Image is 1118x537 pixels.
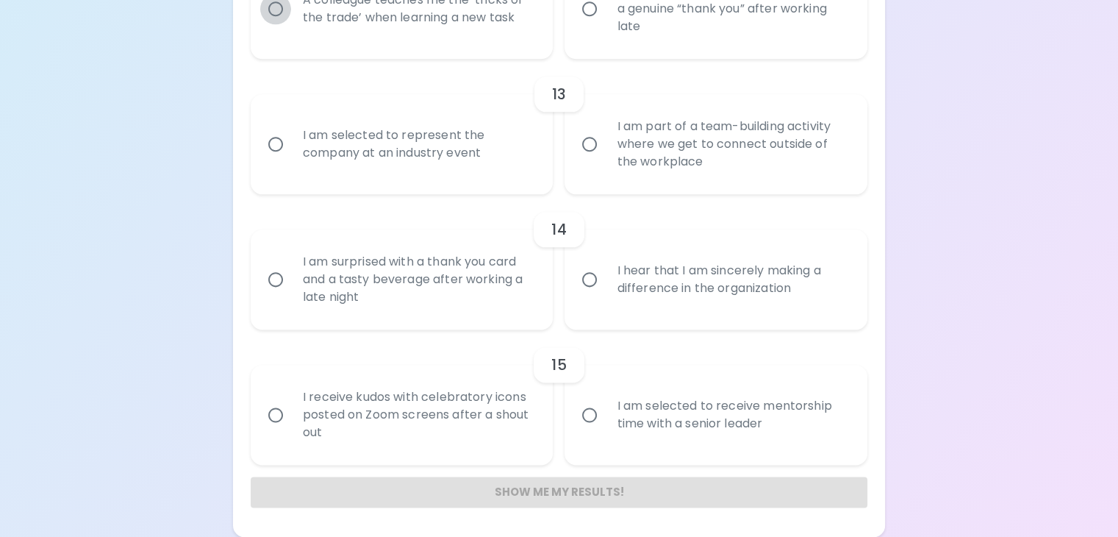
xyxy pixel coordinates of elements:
div: choice-group-check [251,59,867,194]
div: I receive kudos with celebratory icons posted on Zoom screens after a shout out [291,371,545,459]
h6: 15 [551,353,566,377]
div: I am selected to receive mentorship time with a senior leader [605,380,859,450]
div: choice-group-check [251,194,867,330]
div: I hear that I am sincerely making a difference in the organization [605,244,859,315]
div: I am part of a team-building activity where we get to connect outside of the workplace [605,100,859,188]
div: I am selected to represent the company at an industry event [291,109,545,179]
div: I am surprised with a thank you card and a tasty beverage after working a late night [291,235,545,324]
h6: 14 [551,218,566,241]
div: choice-group-check [251,330,867,465]
h6: 13 [552,82,566,106]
